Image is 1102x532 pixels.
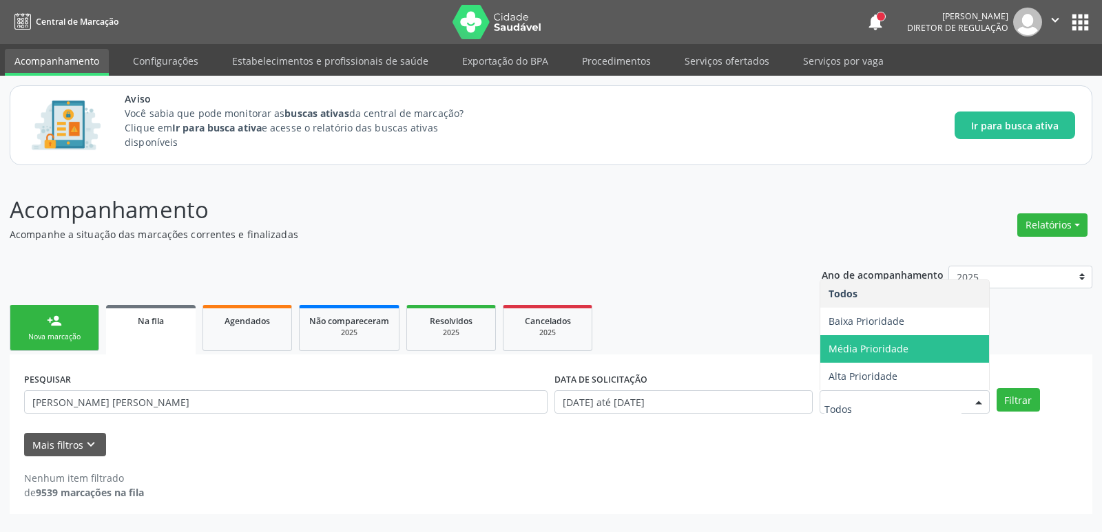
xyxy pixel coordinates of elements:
[907,10,1008,22] div: [PERSON_NAME]
[20,332,89,342] div: Nova marcação
[793,49,893,73] a: Serviços por vaga
[866,12,885,32] button: notifications
[24,433,106,457] button: Mais filtroskeyboard_arrow_down
[525,315,571,327] span: Cancelados
[829,342,908,355] span: Média Prioridade
[453,49,558,73] a: Exportação do BPA
[554,369,647,390] label: DATA DE SOLICITAÇÃO
[10,193,767,227] p: Acompanhamento
[572,49,661,73] a: Procedimentos
[123,49,208,73] a: Configurações
[36,16,118,28] span: Central de Marcação
[824,395,961,423] input: Todos
[24,390,548,414] input: Nome, CNS
[417,328,486,338] div: 2025
[222,49,438,73] a: Estabelecimentos e profissionais de saúde
[822,266,944,283] p: Ano de acompanhamento
[955,111,1075,139] button: Ir para busca ativa
[10,227,767,242] p: Acompanhe a situação das marcações correntes e finalizadas
[1048,12,1063,28] i: 
[997,388,1040,412] button: Filtrar
[309,328,389,338] div: 2025
[284,107,349,120] strong: buscas ativas
[125,106,489,149] p: Você sabia que pode monitorar as da central de marcação? Clique em e acesse o relatório das busca...
[5,49,109,76] a: Acompanhamento
[10,10,118,33] a: Central de Marcação
[1017,213,1088,237] button: Relatórios
[36,486,144,499] strong: 9539 marcações na fila
[125,92,489,106] span: Aviso
[24,471,144,485] div: Nenhum item filtrado
[24,369,71,390] label: PESQUISAR
[138,315,164,327] span: Na fila
[907,22,1008,34] span: Diretor de regulação
[1013,8,1042,36] img: img
[513,328,582,338] div: 2025
[829,315,904,328] span: Baixa Prioridade
[309,315,389,327] span: Não compareceram
[24,485,144,500] div: de
[675,49,779,73] a: Serviços ofertados
[430,315,472,327] span: Resolvidos
[1068,10,1092,34] button: apps
[172,121,262,134] strong: Ir para busca ativa
[83,437,98,452] i: keyboard_arrow_down
[225,315,270,327] span: Agendados
[47,313,62,328] div: person_add
[829,370,897,383] span: Alta Prioridade
[971,118,1059,133] span: Ir para busca ativa
[554,390,813,414] input: Selecione um intervalo
[829,287,857,300] span: Todos
[27,94,105,156] img: Imagem de CalloutCard
[1042,8,1068,36] button: 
